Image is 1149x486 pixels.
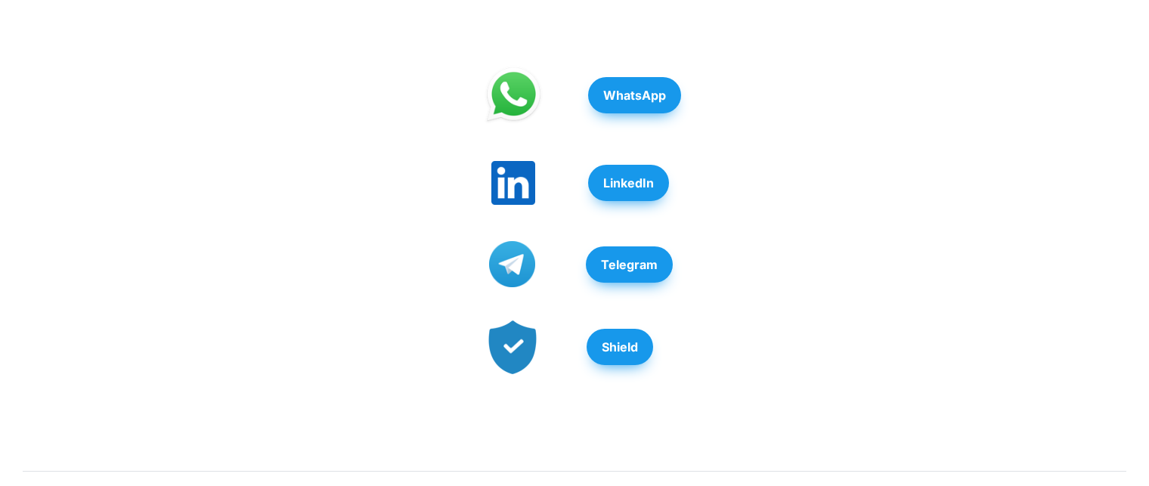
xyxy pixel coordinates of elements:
a: Shield [587,321,653,373]
a: WhatsApp [588,70,681,121]
a: LinkedIn [588,157,669,209]
strong: LinkedIn [603,175,654,190]
button: Shield [587,329,653,365]
button: Telegram [586,246,673,283]
strong: WhatsApp [603,88,666,103]
strong: Shield [602,339,638,354]
button: WhatsApp [588,77,681,113]
button: LinkedIn [588,165,669,201]
a: Telegram [586,239,673,290]
strong: Telegram [601,257,658,272]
